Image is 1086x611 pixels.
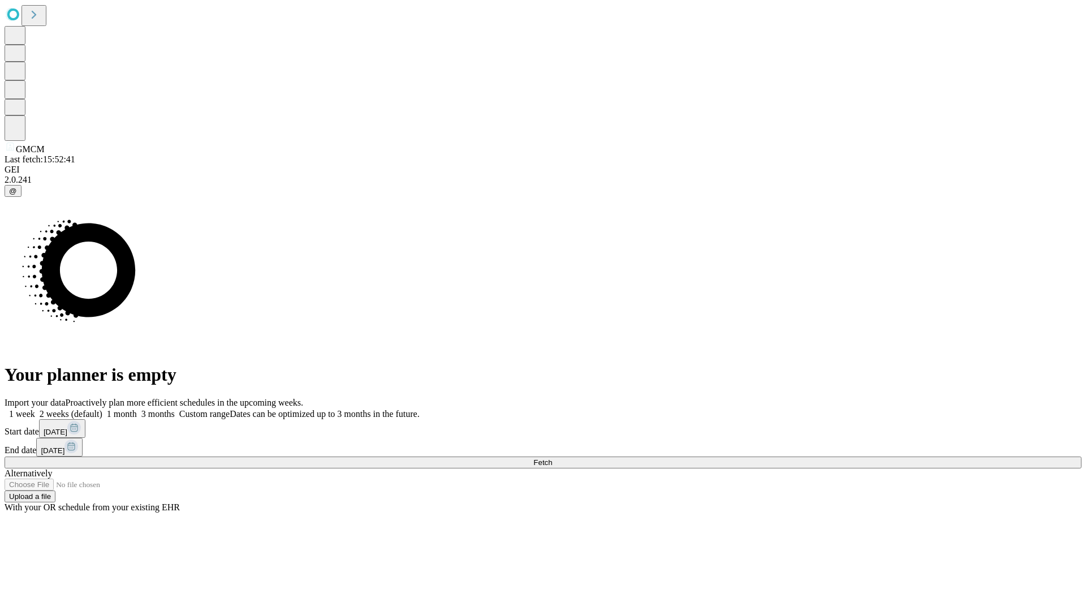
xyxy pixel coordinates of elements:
[5,165,1081,175] div: GEI
[66,398,303,407] span: Proactively plan more efficient schedules in the upcoming weeks.
[179,409,230,419] span: Custom range
[5,502,180,512] span: With your OR schedule from your existing EHR
[16,144,45,154] span: GMCM
[230,409,419,419] span: Dates can be optimized up to 3 months in the future.
[5,468,52,478] span: Alternatively
[5,364,1081,385] h1: Your planner is empty
[39,419,85,438] button: [DATE]
[40,409,102,419] span: 2 weeks (default)
[5,490,55,502] button: Upload a file
[9,187,17,195] span: @
[9,409,35,419] span: 1 week
[107,409,137,419] span: 1 month
[5,457,1081,468] button: Fetch
[5,419,1081,438] div: Start date
[5,438,1081,457] div: End date
[5,175,1081,185] div: 2.0.241
[36,438,83,457] button: [DATE]
[41,446,64,455] span: [DATE]
[533,458,552,467] span: Fetch
[5,154,75,164] span: Last fetch: 15:52:41
[5,185,21,197] button: @
[141,409,175,419] span: 3 months
[5,398,66,407] span: Import your data
[44,428,67,436] span: [DATE]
